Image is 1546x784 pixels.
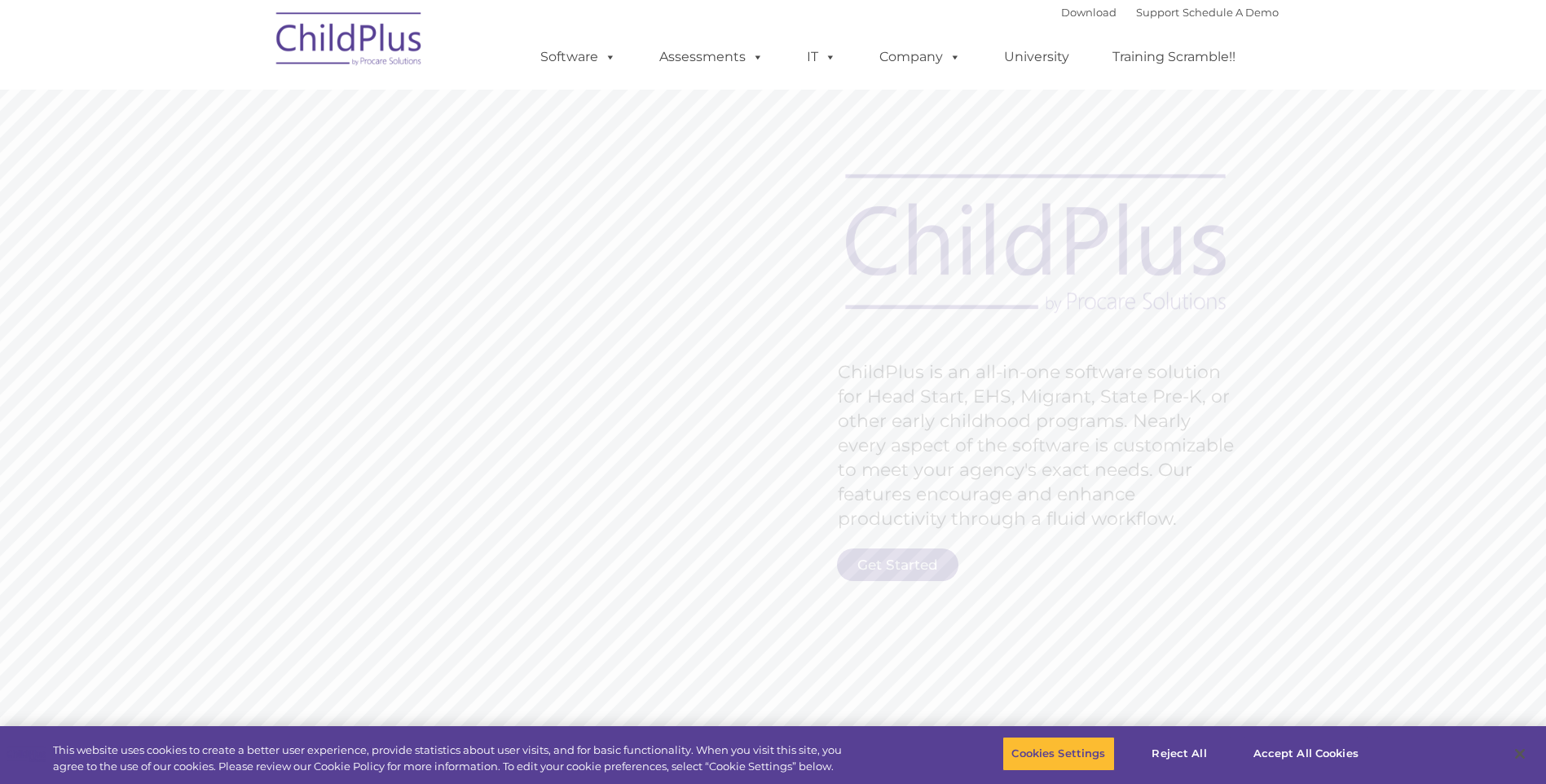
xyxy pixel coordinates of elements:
a: Assessments [643,41,780,73]
a: Company [863,41,977,73]
a: Schedule A Demo [1183,6,1279,19]
button: Accept All Cookies [1244,737,1368,771]
div: This website uses cookies to create a better user experience, provide statistics about user visit... [53,742,850,774]
img: ChildPlus by Procare Solutions [268,1,431,82]
a: Support [1136,6,1179,19]
rs-layer: ChildPlus is an all-in-one software solution for Head Start, EHS, Migrant, State Pre-K, or other ... [838,360,1242,531]
a: Software [524,41,632,73]
a: University [988,41,1086,73]
button: Cookies Settings [1002,737,1114,771]
button: Close [1502,736,1538,772]
a: IT [791,41,852,73]
a: Download [1061,6,1117,19]
a: Get Started [837,548,958,581]
a: Training Scramble!! [1096,41,1252,73]
button: Reject All [1129,737,1231,771]
font: | [1061,6,1279,19]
